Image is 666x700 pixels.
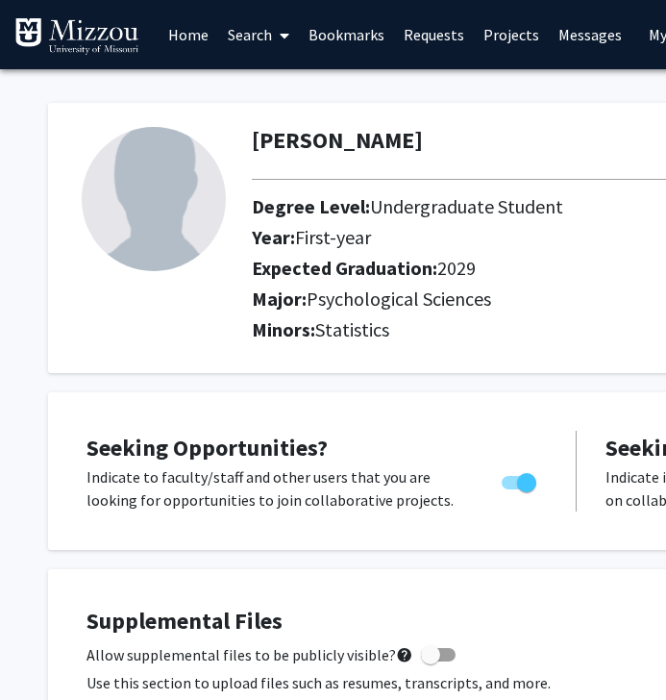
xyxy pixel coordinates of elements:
[394,1,474,68] a: Requests
[494,465,547,494] div: Toggle
[549,1,631,68] a: Messages
[307,287,491,311] span: Psychological Sciences
[218,1,299,68] a: Search
[14,17,139,56] img: University of Missouri Logo
[396,643,413,666] mat-icon: help
[86,643,413,666] span: Allow supplemental files to be publicly visible?
[82,127,226,271] img: Profile Picture
[437,256,476,280] span: 2029
[159,1,218,68] a: Home
[299,1,394,68] a: Bookmarks
[252,127,423,155] h1: [PERSON_NAME]
[86,433,328,462] span: Seeking Opportunities?
[14,613,82,686] iframe: Chat
[86,465,465,512] p: Indicate to faculty/staff and other users that you are looking for opportunities to join collabor...
[295,225,371,249] span: First-year
[315,317,389,341] span: Statistics
[474,1,549,68] a: Projects
[370,194,563,218] span: Undergraduate Student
